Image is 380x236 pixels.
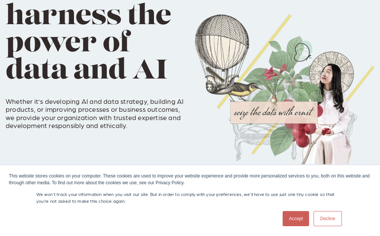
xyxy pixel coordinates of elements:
[36,191,344,204] p: We won't track your information when you visit our site. But in order to comply with your prefere...
[283,211,309,226] a: Accept
[6,136,77,156] iframe: Embedded CTA
[9,173,371,186] div: This website stores cookies on your computer. These cookies are used to improve your website expe...
[82,136,180,156] iframe: Embedded CTA
[195,14,374,167] img: Collage of girl, balloon, bird, and butterfly, with seize the data with ernst text
[314,211,342,226] a: Decline
[6,89,185,130] p: Whether it’s developing AI and data strategy, building AI products, or improving processes or bus...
